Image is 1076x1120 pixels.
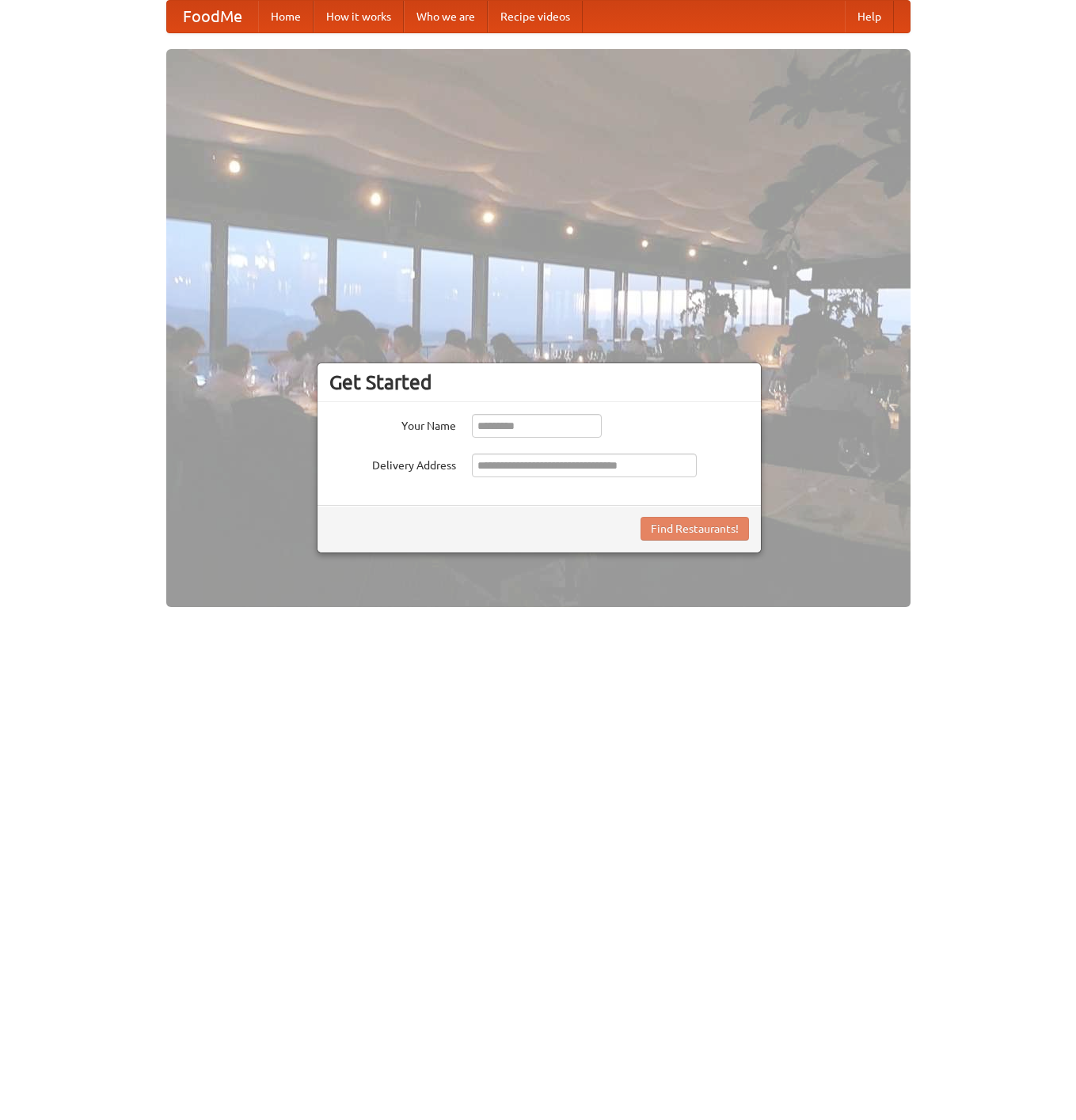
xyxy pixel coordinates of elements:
[258,1,314,32] a: Home
[845,1,894,32] a: Help
[314,1,404,32] a: How it works
[329,370,749,394] h3: Get Started
[404,1,488,32] a: Who we are
[488,1,583,32] a: Recipe videos
[167,1,258,32] a: FoodMe
[329,454,456,473] label: Delivery Address
[329,414,456,434] label: Your Name
[641,517,749,541] button: Find Restaurants!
